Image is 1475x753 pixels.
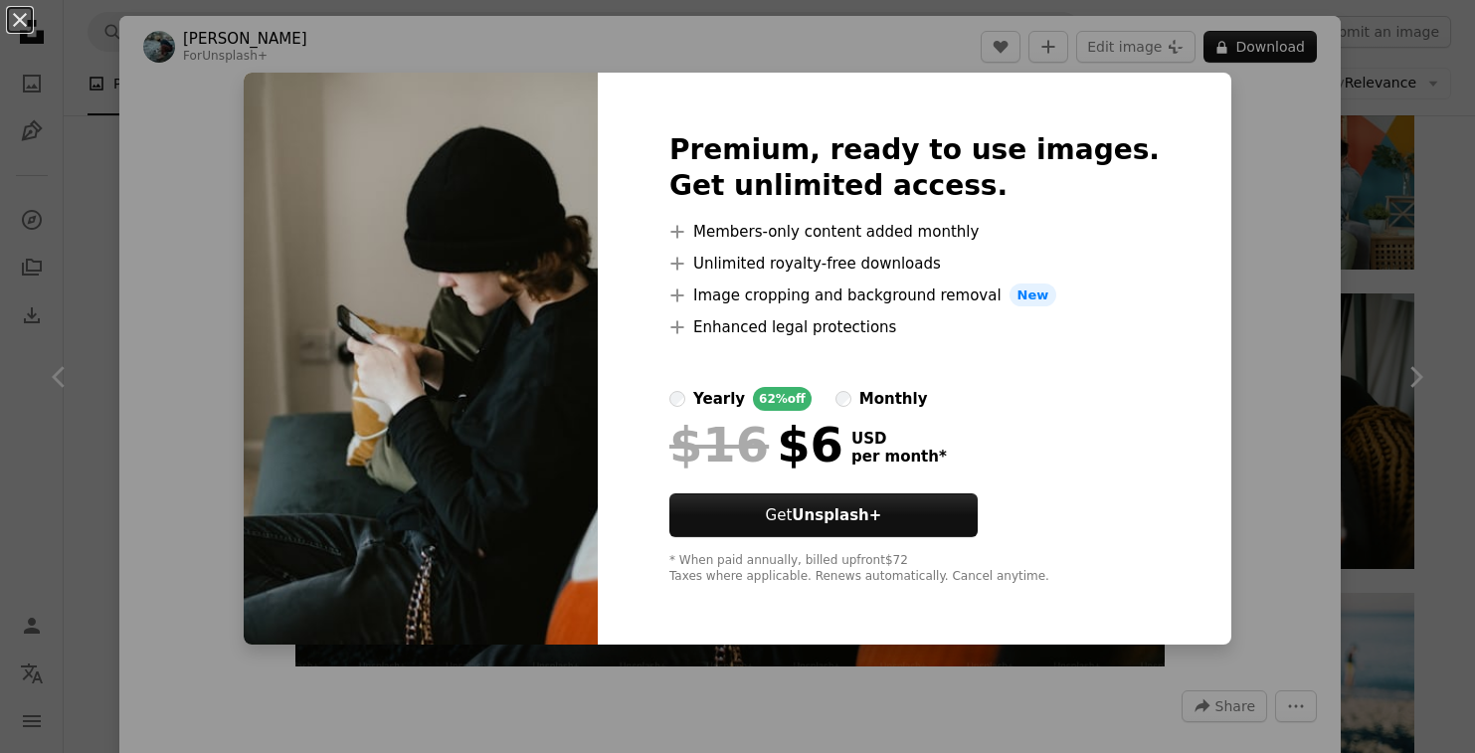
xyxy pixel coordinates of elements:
span: per month * [851,448,947,466]
li: Unlimited royalty-free downloads [669,252,1160,276]
li: Members-only content added monthly [669,220,1160,244]
button: GetUnsplash+ [669,493,978,537]
h2: Premium, ready to use images. Get unlimited access. [669,132,1160,204]
div: 62% off [753,387,812,411]
div: monthly [859,387,928,411]
div: yearly [693,387,745,411]
span: New [1010,283,1057,307]
div: * When paid annually, billed upfront $72 Taxes where applicable. Renews automatically. Cancel any... [669,553,1160,585]
input: monthly [835,391,851,407]
div: $6 [669,419,843,471]
img: premium_photo-1663861895436-c724a773cd91 [244,73,598,646]
li: Image cropping and background removal [669,283,1160,307]
input: yearly62%off [669,391,685,407]
li: Enhanced legal protections [669,315,1160,339]
span: USD [851,430,947,448]
span: $16 [669,419,769,471]
strong: Unsplash+ [792,506,881,524]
